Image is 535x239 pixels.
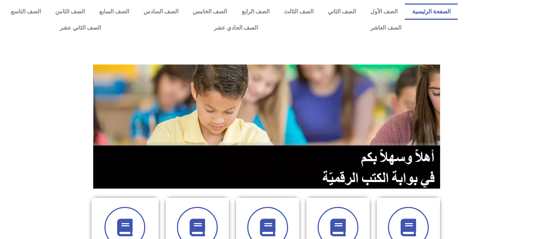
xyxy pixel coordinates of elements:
[320,4,363,20] a: الصف الثاني
[4,4,48,20] a: الصف التاسع
[136,4,186,20] a: الصف السادس
[92,4,136,20] a: الصف السابع
[363,4,405,20] a: الصف الأول
[405,4,458,20] a: الصفحة الرئيسية
[4,20,157,36] a: الصف الثاني عشر
[186,4,234,20] a: الصف الخامس
[314,20,458,36] a: الصف العاشر
[157,20,314,36] a: الصف الحادي عشر
[234,4,276,20] a: الصف الرابع
[276,4,320,20] a: الصف الثالث
[48,4,92,20] a: الصف الثامن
